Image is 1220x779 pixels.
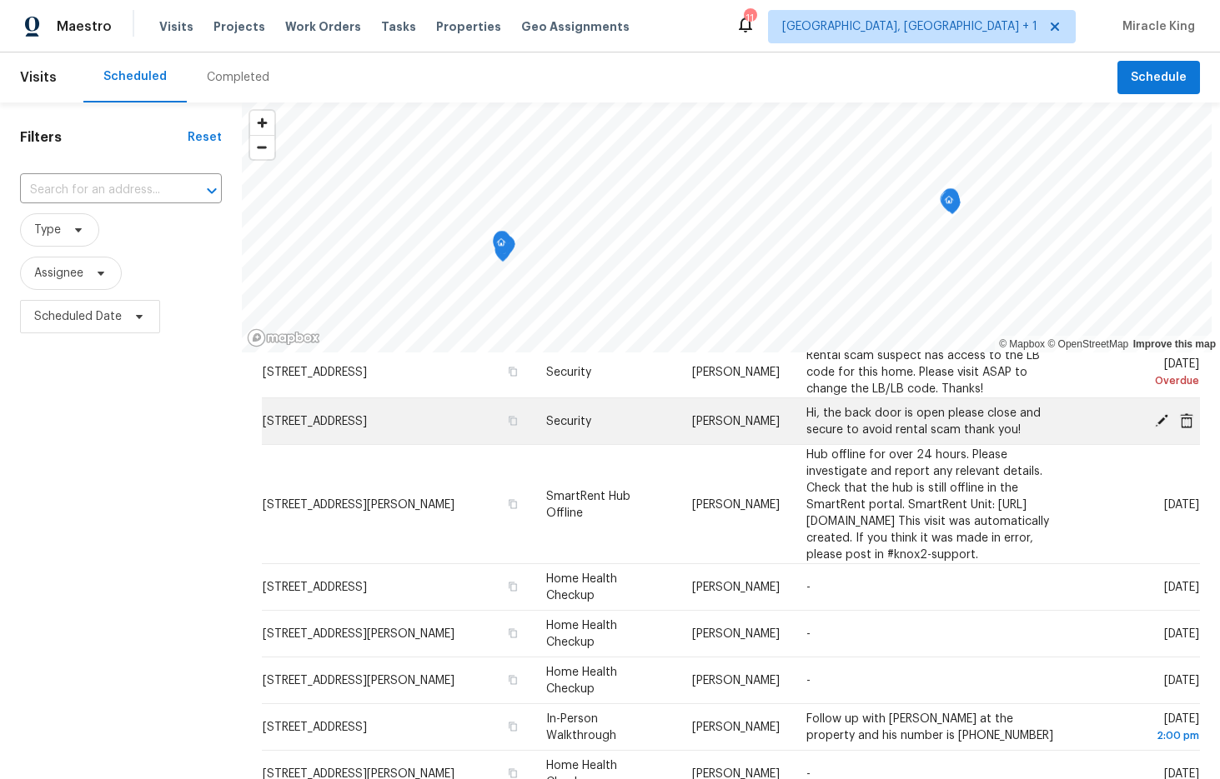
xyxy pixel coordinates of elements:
[505,719,520,734] button: Copy Address
[941,192,957,217] div: Map marker
[213,18,265,35] span: Projects
[436,18,501,35] span: Properties
[200,179,223,202] button: Open
[546,713,616,742] span: In-Person Walkthrough
[942,190,959,216] div: Map marker
[263,416,367,427] span: [STREET_ADDRESS]
[381,21,416,32] span: Tasks
[34,308,122,325] span: Scheduled Date
[692,498,780,510] span: [PERSON_NAME]
[505,496,520,511] button: Copy Address
[941,189,958,215] div: Map marker
[247,328,320,347] a: Mapbox homepage
[692,366,780,377] span: [PERSON_NAME]
[499,236,515,262] div: Map marker
[1087,727,1199,744] div: 2:00 pm
[1116,18,1195,35] span: Miracle King
[692,722,780,733] span: [PERSON_NAME]
[546,366,591,377] span: Security
[505,413,520,428] button: Copy Address
[1131,67,1187,88] span: Schedule
[103,68,167,85] div: Scheduled
[744,10,756,27] div: 11
[1087,372,1199,388] div: Overdue
[250,136,274,159] span: Zoom out
[1164,628,1199,640] span: [DATE]
[493,232,510,257] div: Map marker
[159,18,193,35] span: Visits
[263,675,454,687] span: [STREET_ADDRESS][PERSON_NAME]
[188,129,222,146] div: Reset
[806,713,1053,742] span: Follow up with [PERSON_NAME] at the property and his number is [PHONE_NUMBER]
[521,18,630,35] span: Geo Assignments
[1164,675,1199,687] span: [DATE]
[263,498,454,510] span: [STREET_ADDRESS][PERSON_NAME]
[263,628,454,640] span: [STREET_ADDRESS][PERSON_NAME]
[944,194,961,220] div: Map marker
[1047,338,1128,350] a: OpenStreetMap
[782,18,1037,35] span: [GEOGRAPHIC_DATA], [GEOGRAPHIC_DATA] + 1
[999,338,1045,350] a: Mapbox
[496,234,513,260] div: Map marker
[20,177,175,203] input: Search for an address...
[263,582,367,593] span: [STREET_ADDRESS]
[806,407,1041,436] span: Hi, the back door is open please close and secure to avoid rental scam thank you!
[1117,61,1200,95] button: Schedule
[34,265,83,282] span: Assignee
[57,18,112,35] span: Maestro
[806,448,1049,560] span: Hub offline for over 24 hours. Please investigate and report any relevant details. Check that the...
[546,573,617,602] span: Home Health Checkup
[505,626,520,641] button: Copy Address
[1133,338,1216,350] a: Improve this map
[546,416,591,427] span: Security
[692,675,780,687] span: [PERSON_NAME]
[940,191,956,217] div: Map marker
[1087,357,1199,388] span: [DATE]
[943,191,960,217] div: Map marker
[250,111,274,135] button: Zoom in
[546,620,617,648] span: Home Health Checkup
[546,667,617,695] span: Home Health Checkup
[1174,412,1199,427] span: Cancel
[806,582,811,593] span: -
[806,349,1040,394] span: Rental scam suspect has access to the LB code for this home. Please visit ASAP to change the LB/L...
[285,18,361,35] span: Work Orders
[263,722,367,733] span: [STREET_ADDRESS]
[1164,582,1199,593] span: [DATE]
[493,234,510,260] div: Map marker
[250,135,274,159] button: Zoom out
[692,628,780,640] span: [PERSON_NAME]
[263,366,367,377] span: [STREET_ADDRESS]
[806,628,811,640] span: -
[806,675,811,687] span: -
[505,579,520,594] button: Copy Address
[1149,412,1174,427] span: Edit
[1164,498,1199,510] span: [DATE]
[494,231,510,257] div: Map marker
[20,59,57,96] span: Visits
[1087,713,1199,744] span: [DATE]
[942,188,959,214] div: Map marker
[20,129,188,146] h1: Filters
[207,69,269,86] div: Completed
[242,102,1212,352] canvas: Map
[505,363,520,378] button: Copy Address
[692,416,780,427] span: [PERSON_NAME]
[505,672,520,687] button: Copy Address
[546,490,630,518] span: SmartRent Hub Offline
[692,582,780,593] span: [PERSON_NAME]
[34,222,61,238] span: Type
